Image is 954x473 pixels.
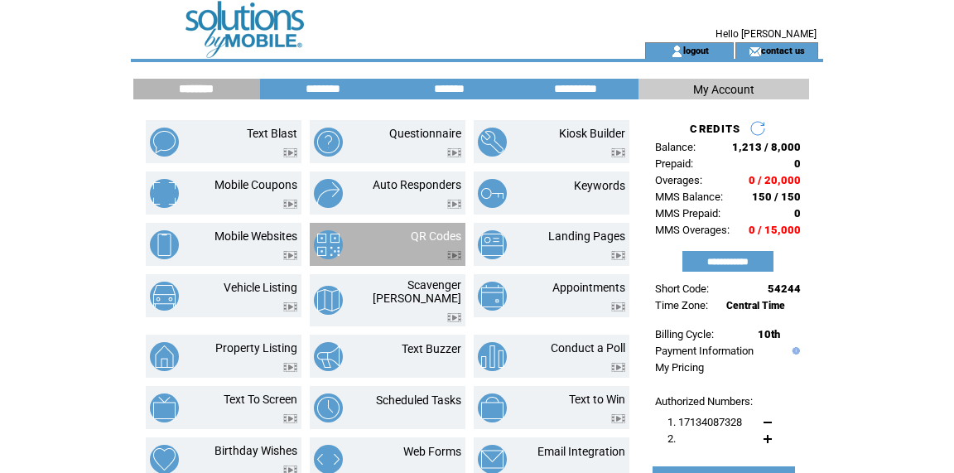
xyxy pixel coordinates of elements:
[224,281,297,294] a: Vehicle Listing
[559,127,625,140] a: Kiosk Builder
[715,28,817,40] span: Hello [PERSON_NAME]
[376,393,461,407] a: Scheduled Tasks
[732,141,801,153] span: 1,213 / 8,000
[411,229,461,243] a: QR Codes
[655,174,702,186] span: Overages:
[389,127,461,140] a: Questionnaire
[551,341,625,355] a: Conduct a Poll
[794,207,801,220] span: 0
[373,178,461,191] a: Auto Responders
[478,128,507,157] img: kiosk-builder.png
[403,445,461,458] a: Web Forms
[749,224,801,236] span: 0 / 15,000
[314,342,343,371] img: text-buzzer.png
[478,230,507,259] img: landing-pages.png
[749,174,801,186] span: 0 / 20,000
[283,414,297,423] img: video.png
[314,286,343,315] img: scavenger-hunt.png
[655,157,693,170] span: Prepaid:
[478,282,507,311] img: appointments.png
[402,342,461,355] a: Text Buzzer
[611,363,625,372] img: video.png
[373,278,461,305] a: Scavenger [PERSON_NAME]
[655,224,730,236] span: MMS Overages:
[215,341,297,355] a: Property Listing
[749,45,761,58] img: contact_us_icon.gif
[655,191,723,203] span: MMS Balance:
[283,148,297,157] img: video.png
[150,128,179,157] img: text-blast.png
[758,328,780,340] span: 10th
[150,282,179,311] img: vehicle-listing.png
[283,363,297,372] img: video.png
[283,251,297,260] img: video.png
[150,230,179,259] img: mobile-websites.png
[655,395,753,408] span: Authorized Numbers:
[667,432,676,445] span: 2.
[447,313,461,322] img: video.png
[447,200,461,209] img: video.png
[611,148,625,157] img: video.png
[478,179,507,208] img: keywords.png
[283,302,297,311] img: video.png
[214,178,297,191] a: Mobile Coupons
[794,157,801,170] span: 0
[537,445,625,458] a: Email Integration
[671,45,683,58] img: account_icon.gif
[768,282,801,295] span: 54244
[655,141,696,153] span: Balance:
[611,302,625,311] img: video.png
[655,207,720,220] span: MMS Prepaid:
[655,328,714,340] span: Billing Cycle:
[283,200,297,209] img: video.png
[611,251,625,260] img: video.png
[214,229,297,243] a: Mobile Websites
[726,300,785,311] span: Central Time
[693,83,754,96] span: My Account
[761,45,805,56] a: contact us
[690,123,740,135] span: CREDITS
[224,393,297,406] a: Text To Screen
[314,230,343,259] img: qr-codes.png
[150,342,179,371] img: property-listing.png
[214,444,297,457] a: Birthday Wishes
[655,345,754,357] a: Payment Information
[247,127,297,140] a: Text Blast
[788,347,800,355] img: help.gif
[552,281,625,294] a: Appointments
[447,251,461,260] img: video.png
[667,416,742,428] span: 1. 17134087328
[655,361,704,374] a: My Pricing
[314,393,343,422] img: scheduled-tasks.png
[569,393,625,406] a: Text to Win
[314,179,343,208] img: auto-responders.png
[655,299,708,311] span: Time Zone:
[548,229,625,243] a: Landing Pages
[447,148,461,157] img: video.png
[683,45,709,56] a: logout
[478,342,507,371] img: conduct-a-poll.png
[150,179,179,208] img: mobile-coupons.png
[314,128,343,157] img: questionnaire.png
[752,191,801,203] span: 150 / 150
[574,179,625,192] a: Keywords
[611,414,625,423] img: video.png
[655,282,709,295] span: Short Code:
[150,393,179,422] img: text-to-screen.png
[478,393,507,422] img: text-to-win.png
